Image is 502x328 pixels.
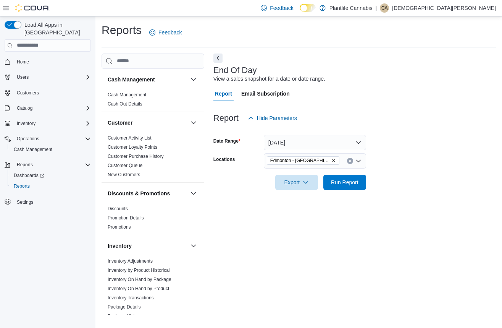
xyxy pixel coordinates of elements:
[14,73,32,82] button: Users
[108,92,146,97] a: Cash Management
[108,224,131,230] a: Promotions
[189,189,198,198] button: Discounts & Promotions
[2,118,94,129] button: Inventory
[270,157,330,164] span: Edmonton - [GEOGRAPHIC_DATA]
[11,171,47,180] a: Dashboards
[108,154,164,159] a: Customer Purchase History
[108,101,142,107] a: Cash Out Details
[14,146,52,153] span: Cash Management
[11,171,91,180] span: Dashboards
[355,158,362,164] button: Open list of options
[102,23,142,38] h1: Reports
[108,172,140,177] a: New Customers
[14,134,91,143] span: Operations
[108,268,170,273] a: Inventory by Product Historical
[17,90,39,96] span: Customers
[108,313,141,319] a: Package History
[21,21,91,36] span: Load All Apps in [GEOGRAPHIC_DATA]
[108,172,140,178] span: New Customers
[189,75,198,84] button: Cash Management
[108,295,154,300] a: Inventory Transactions
[14,119,91,128] span: Inventory
[257,114,297,122] span: Hide Parameters
[14,160,91,169] span: Reports
[17,59,29,65] span: Home
[15,4,50,12] img: Cova
[14,88,42,97] a: Customers
[14,134,42,143] button: Operations
[102,90,204,112] div: Cash Management
[213,138,241,144] label: Date Range
[213,66,257,75] h3: End Of Day
[14,57,32,67] a: Home
[108,242,132,250] h3: Inventory
[17,136,39,142] span: Operations
[241,86,290,101] span: Email Subscription
[11,182,33,191] a: Reports
[11,182,91,191] span: Reports
[158,29,182,36] span: Feedback
[108,119,132,127] h3: Customer
[14,160,36,169] button: Reports
[108,145,157,150] a: Customer Loyalty Points
[108,258,153,264] a: Inventory Adjustments
[108,162,142,169] span: Customer Queue
[213,156,235,162] label: Locations
[108,286,169,291] a: Inventory On Hand by Product
[300,4,316,12] input: Dark Mode
[108,76,155,83] h3: Cash Management
[2,196,94,207] button: Settings
[264,135,366,150] button: [DATE]
[8,144,94,155] button: Cash Management
[2,87,94,98] button: Customers
[17,74,29,80] span: Users
[146,25,185,40] a: Feedback
[17,162,33,168] span: Reports
[14,104,36,113] button: Catalog
[11,145,55,154] a: Cash Management
[108,304,141,310] a: Package Details
[376,3,377,13] p: |
[213,75,325,83] div: View a sales snapshot for a date or date range.
[14,57,91,67] span: Home
[2,56,94,67] button: Home
[108,286,169,292] span: Inventory On Hand by Product
[329,3,373,13] p: Plantlife Cannabis
[2,103,94,114] button: Catalog
[331,179,358,186] span: Run Report
[108,92,146,98] span: Cash Management
[323,175,366,190] button: Run Report
[14,104,91,113] span: Catalog
[245,110,300,126] button: Hide Parameters
[108,215,144,221] a: Promotion Details
[14,172,44,179] span: Dashboards
[108,163,142,168] a: Customer Queue
[108,190,170,197] h3: Discounts & Promotions
[2,133,94,144] button: Operations
[2,72,94,83] button: Users
[2,159,94,170] button: Reports
[108,215,144,221] span: Promotion Details
[8,181,94,192] button: Reports
[280,175,313,190] span: Export
[258,0,296,16] a: Feedback
[14,73,91,82] span: Users
[14,119,39,128] button: Inventory
[108,135,152,141] a: Customer Activity List
[215,86,232,101] span: Report
[108,153,164,159] span: Customer Purchase History
[189,118,198,127] button: Customer
[108,276,171,283] span: Inventory On Hand by Package
[347,158,353,164] button: Clear input
[189,241,198,250] button: Inventory
[213,54,223,63] button: Next
[267,156,339,165] span: Edmonton - Harvest Pointe
[270,4,293,12] span: Feedback
[5,53,91,227] nav: Complex example
[102,133,204,182] div: Customer
[275,175,318,190] button: Export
